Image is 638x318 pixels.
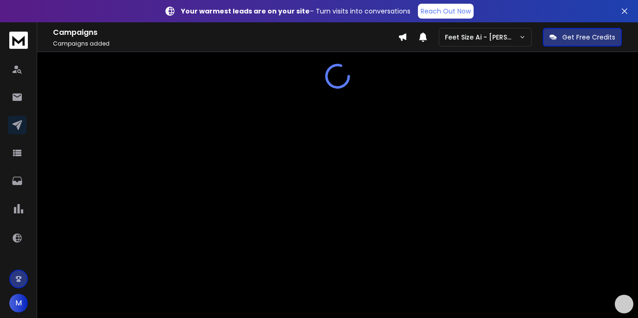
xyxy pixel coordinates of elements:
strong: Your warmest leads are on your site [181,7,310,16]
a: Reach Out Now [418,4,474,19]
button: M [9,294,28,312]
img: logo [9,32,28,49]
p: Campaigns added [53,40,398,47]
h1: Campaigns [53,27,398,38]
p: Feet Size Ai - [PERSON_NAME] [445,33,519,42]
p: – Turn visits into conversations [181,7,410,16]
button: Get Free Credits [543,28,622,46]
p: Reach Out Now [421,7,471,16]
p: Get Free Credits [562,33,615,42]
